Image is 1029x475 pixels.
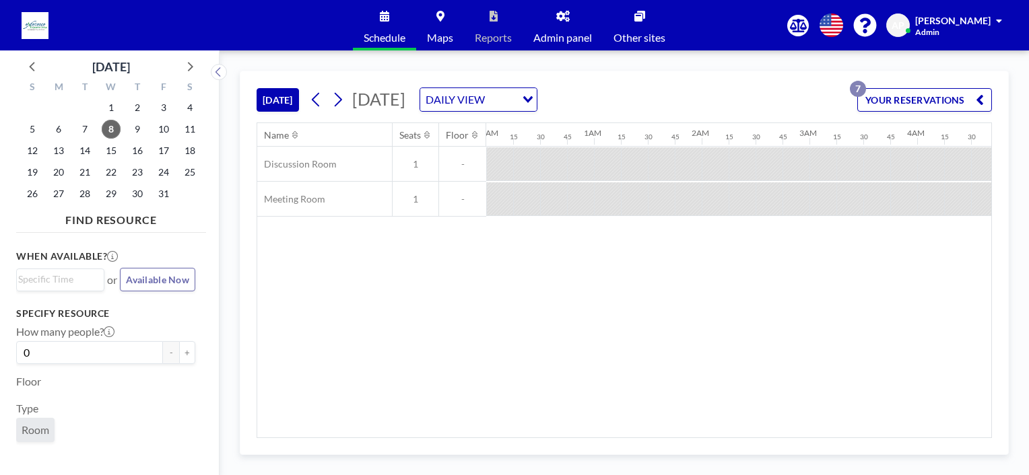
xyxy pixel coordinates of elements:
[154,120,173,139] span: Friday, October 10, 2025
[75,141,94,160] span: Tuesday, October 14, 2025
[154,141,173,160] span: Friday, October 17, 2025
[107,273,117,287] span: or
[752,133,760,141] div: 30
[16,307,195,320] h3: Specify resource
[128,184,147,203] span: Thursday, October 30, 2025
[618,133,626,141] div: 15
[475,32,512,43] span: Reports
[120,268,195,291] button: Available Now
[887,133,895,141] div: 45
[915,27,939,37] span: Admin
[49,120,68,139] span: Monday, October 6, 2025
[439,193,486,205] span: -
[128,163,147,182] span: Thursday, October 23, 2025
[102,120,121,139] span: Wednesday, October 8, 2025
[154,98,173,117] span: Friday, October 3, 2025
[510,133,518,141] div: 15
[533,32,592,43] span: Admin panel
[179,341,195,364] button: +
[420,88,537,111] div: Search for option
[75,120,94,139] span: Tuesday, October 7, 2025
[264,129,289,141] div: Name
[489,91,514,108] input: Search for option
[364,32,405,43] span: Schedule
[154,163,173,182] span: Friday, October 24, 2025
[92,57,130,76] div: [DATE]
[857,88,992,112] button: YOUR RESERVATIONS7
[46,79,72,97] div: M
[98,79,125,97] div: W
[23,163,42,182] span: Sunday, October 19, 2025
[22,423,49,436] span: Room
[23,141,42,160] span: Sunday, October 12, 2025
[257,193,325,205] span: Meeting Room
[399,129,421,141] div: Seats
[150,79,176,97] div: F
[16,325,114,338] label: How many people?
[476,128,498,138] div: 12AM
[128,120,147,139] span: Thursday, October 9, 2025
[49,184,68,203] span: Monday, October 27, 2025
[102,163,121,182] span: Wednesday, October 22, 2025
[779,133,787,141] div: 45
[644,133,653,141] div: 30
[16,208,206,227] h4: FIND RESOURCE
[671,133,679,141] div: 45
[892,20,904,32] span: AP
[49,163,68,182] span: Monday, October 20, 2025
[17,269,104,289] div: Search for option
[49,141,68,160] span: Monday, October 13, 2025
[180,163,199,182] span: Saturday, October 25, 2025
[75,184,94,203] span: Tuesday, October 28, 2025
[128,98,147,117] span: Thursday, October 2, 2025
[18,272,96,287] input: Search for option
[850,81,866,97] p: 7
[154,184,173,203] span: Friday, October 31, 2025
[257,88,299,112] button: [DATE]
[163,341,179,364] button: -
[257,158,337,170] span: Discussion Room
[393,158,438,170] span: 1
[126,274,189,285] span: Available Now
[75,163,94,182] span: Tuesday, October 21, 2025
[833,133,841,141] div: 15
[537,133,545,141] div: 30
[439,158,486,170] span: -
[915,15,991,26] span: [PERSON_NAME]
[799,128,817,138] div: 3AM
[446,129,469,141] div: Floor
[692,128,709,138] div: 2AM
[16,375,41,388] label: Floor
[180,98,199,117] span: Saturday, October 4, 2025
[352,89,405,109] span: [DATE]
[20,79,46,97] div: S
[564,133,572,141] div: 45
[124,79,150,97] div: T
[102,184,121,203] span: Wednesday, October 29, 2025
[613,32,665,43] span: Other sites
[16,402,38,415] label: Type
[102,141,121,160] span: Wednesday, October 15, 2025
[584,128,601,138] div: 1AM
[941,133,949,141] div: 15
[423,91,488,108] span: DAILY VIEW
[860,133,868,141] div: 30
[180,120,199,139] span: Saturday, October 11, 2025
[23,184,42,203] span: Sunday, October 26, 2025
[180,141,199,160] span: Saturday, October 18, 2025
[23,120,42,139] span: Sunday, October 5, 2025
[72,79,98,97] div: T
[393,193,438,205] span: 1
[907,128,925,138] div: 4AM
[725,133,733,141] div: 15
[128,141,147,160] span: Thursday, October 16, 2025
[176,79,203,97] div: S
[102,98,121,117] span: Wednesday, October 1, 2025
[427,32,453,43] span: Maps
[22,12,48,39] img: organization-logo
[968,133,976,141] div: 30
